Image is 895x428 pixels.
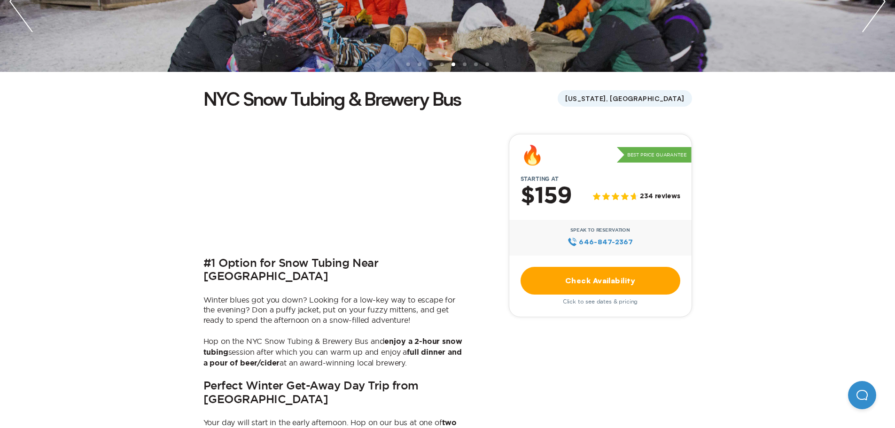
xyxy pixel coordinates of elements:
li: slide item 1 [406,62,410,66]
b: enjoy a 2-hour snow tubing [203,338,462,356]
h2: Perfect Winter Get-Away Day Trip from [GEOGRAPHIC_DATA] [203,380,467,406]
li: slide item 8 [485,62,489,66]
li: slide item 5 [451,62,455,66]
li: slide item 4 [440,62,444,66]
h2: $159 [521,184,572,209]
p: Hop on the NYC Snow Tubing & Brewery Bus and session after which you can warm up and enjoy a at a... [203,336,467,368]
iframe: Help Scout Beacon - Open [848,381,876,409]
b: full dinner and a pour of beer/cider [203,349,462,367]
li: slide item 2 [418,62,421,66]
li: slide item 3 [429,62,433,66]
p: Best Price Guarantee [617,147,692,163]
li: slide item 7 [474,62,478,66]
div: 🔥 [521,146,544,164]
p: Winter blues got you down? Looking for a low-key way to escape for the evening? Don a puffy jacke... [203,295,467,326]
span: Starting at [509,176,570,182]
span: 646‍-847‍-2367 [579,237,633,247]
a: Check Availability [521,267,680,295]
a: 646‍-847‍-2367 [568,237,633,247]
span: Click to see dates & pricing [563,298,638,305]
li: slide item 6 [463,62,467,66]
span: 234 reviews [640,193,680,201]
span: Speak to Reservation [570,227,630,233]
h1: NYC Snow Tubing & Brewery Bus [203,86,461,111]
span: [US_STATE], [GEOGRAPHIC_DATA] [558,90,692,107]
h2: #1 Option for Snow Tubing Near [GEOGRAPHIC_DATA] [203,257,467,284]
